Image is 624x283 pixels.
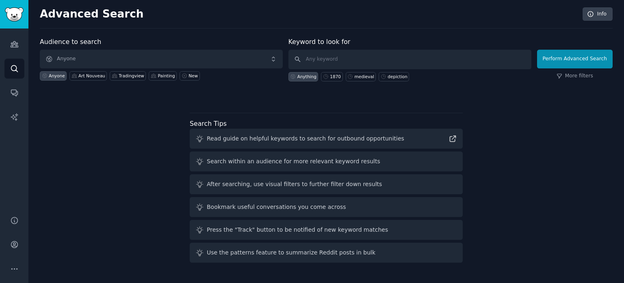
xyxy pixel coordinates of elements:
[119,73,144,79] div: Tradingview
[207,203,346,211] div: Bookmark useful conversations you come across
[49,73,65,79] div: Anyone
[537,50,613,68] button: Perform Advanced Search
[40,8,578,21] h2: Advanced Search
[207,157,380,166] div: Search within an audience for more relevant keyword results
[207,226,388,234] div: Press the "Track" button to be notified of new keyword matches
[355,74,374,79] div: medieval
[557,72,593,80] a: More filters
[207,180,382,189] div: After searching, use visual filters to further filter down results
[388,74,407,79] div: depiction
[330,74,341,79] div: 1870
[188,73,198,79] div: New
[583,7,613,21] a: Info
[180,71,199,81] a: New
[40,50,283,68] button: Anyone
[5,7,24,22] img: GummySearch logo
[288,50,531,69] input: Any keyword
[40,38,101,46] label: Audience to search
[190,120,227,127] label: Search Tips
[78,73,105,79] div: Art Nouveau
[158,73,175,79] div: Painting
[288,38,351,46] label: Keyword to look for
[297,74,316,79] div: Anything
[207,248,375,257] div: Use the patterns feature to summarize Reddit posts in bulk
[207,134,404,143] div: Read guide on helpful keywords to search for outbound opportunities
